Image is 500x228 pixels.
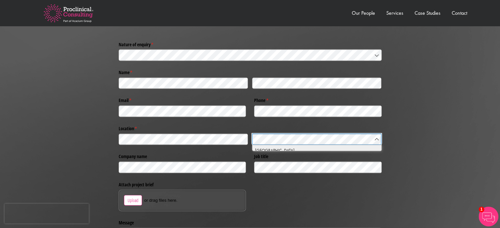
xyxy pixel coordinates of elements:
[254,151,382,160] label: Job title
[254,95,382,104] label: Phone
[479,207,498,226] img: Chatbot
[119,39,382,48] label: Nature of enquiry
[127,197,139,204] span: Upload
[144,197,178,203] span: or drag files here.
[255,147,295,154] span: [GEOGRAPHIC_DATA]
[119,95,246,104] label: Email
[386,10,403,16] a: Services
[119,67,382,76] legend: Name
[44,69,76,74] a: Privacy Policy
[252,134,382,145] input: Country
[124,195,142,206] button: Upload
[119,134,248,145] input: State / Province / Region
[5,204,89,223] iframe: reCAPTCHA
[352,10,375,16] a: Our People
[119,179,246,188] label: Attach project brief
[452,10,467,16] a: Contact
[119,78,248,89] input: First
[119,218,382,226] label: Message
[252,78,382,89] input: Last
[479,207,484,212] span: 1
[119,123,382,132] legend: Location
[415,10,440,16] a: Case Studies
[119,151,246,160] label: Company name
